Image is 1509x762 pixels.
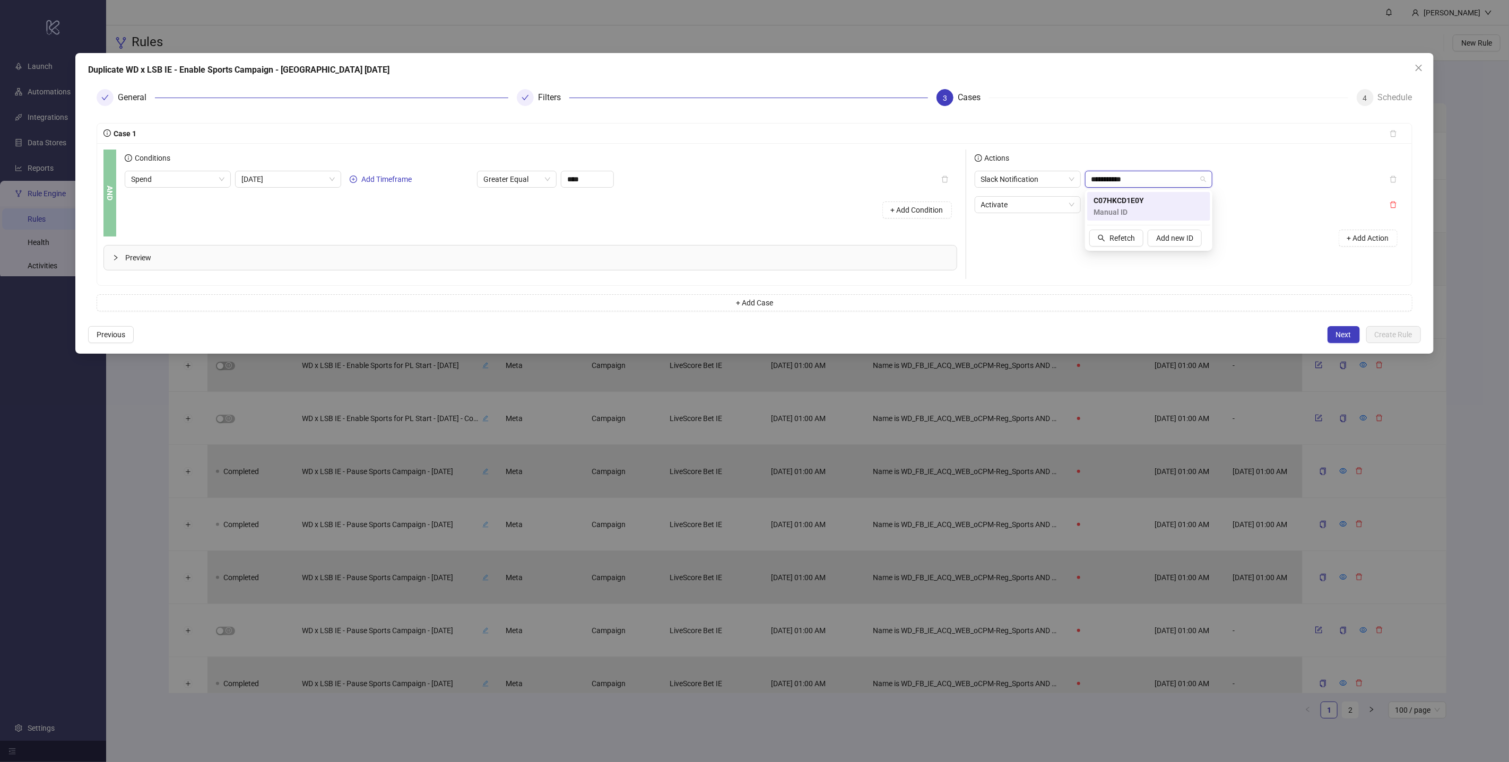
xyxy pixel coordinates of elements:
span: info-circle [975,154,982,162]
span: close [1415,64,1423,72]
button: delete [1381,171,1406,188]
span: collapsed [112,255,119,261]
span: delete [1390,201,1397,208]
button: delete [1381,125,1406,142]
b: AND [104,186,116,200]
div: Duplicate WD x LSB IE - Enable Sports Campaign - [GEOGRAPHIC_DATA] [DATE] [88,64,1421,76]
span: Greater Equal [483,171,550,187]
span: Previous [97,330,125,339]
button: Add Timeframe [345,173,416,186]
button: + Add Case [97,294,1412,311]
button: + Add Condition [882,202,952,218]
span: check [101,94,109,101]
div: C07HKCD1E0Y [1087,192,1210,221]
div: Cases [958,89,989,106]
div: General [118,89,155,106]
div: Preview [104,246,956,270]
button: Previous [88,326,134,343]
span: Actions [982,154,1010,162]
span: Add Timeframe [361,175,412,183]
span: 3 [943,94,947,102]
span: Add new ID [1156,234,1193,242]
span: plus-circle [350,176,357,183]
span: 4 [1363,94,1367,102]
span: Slack Notification [981,171,1074,187]
span: info-circle [103,129,111,137]
span: Manual ID [1094,206,1144,218]
span: check [522,94,529,101]
button: + Add Action [1339,230,1398,247]
span: Case 1 [111,129,136,138]
div: Filters [538,89,569,106]
button: delete [933,171,957,188]
span: + Add Condition [891,206,943,214]
div: Schedule [1378,89,1412,106]
button: delete [1381,196,1406,213]
button: Refetch [1089,230,1143,247]
span: search [1098,234,1105,242]
span: C07HKCD1E0Y [1094,195,1144,206]
span: Spend [131,171,224,187]
button: Add new ID [1148,230,1202,247]
span: info-circle [125,154,132,162]
span: Conditions [132,154,170,162]
span: Next [1336,330,1351,339]
span: + Add Case [736,299,773,307]
span: Activate [981,197,1074,213]
span: Preview [125,252,948,264]
button: Create Rule [1366,326,1421,343]
span: Refetch [1109,234,1135,242]
span: Today [241,171,335,187]
span: + Add Action [1347,234,1389,242]
button: Close [1410,59,1427,76]
button: Next [1328,326,1360,343]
